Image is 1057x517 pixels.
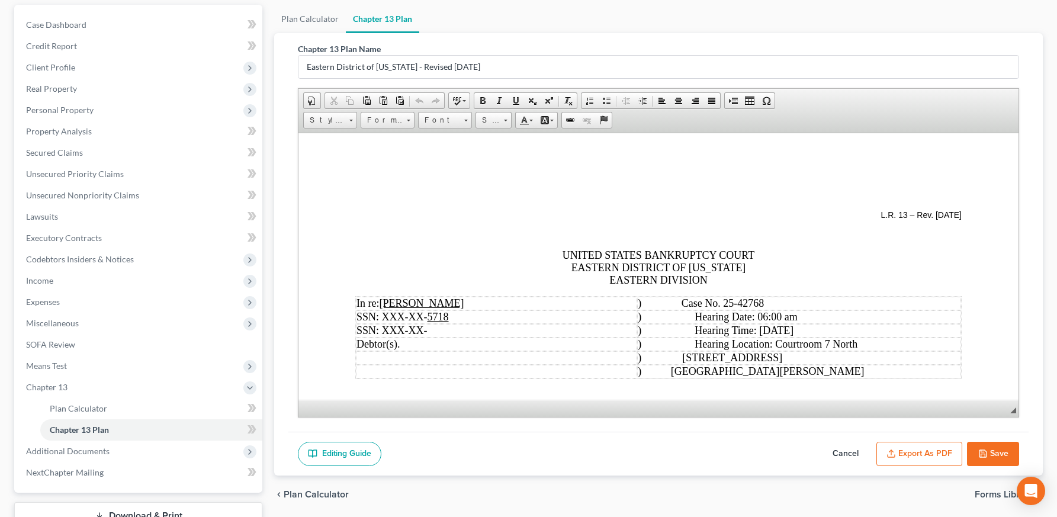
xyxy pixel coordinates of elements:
a: Paste as plain text [375,93,391,108]
span: Property Analysis [26,126,92,136]
a: Redo [428,93,444,108]
button: Save [967,442,1019,467]
button: Forms Library chevron_right [975,490,1043,499]
a: Format [361,112,415,129]
a: Bold [474,93,491,108]
a: Executory Contracts [17,227,262,249]
span: Hearing Date: 06:00 am [396,178,499,190]
a: Paste from Word [391,93,408,108]
span: Miscellaneous [26,318,79,328]
a: Background Color [536,113,557,128]
span: Debtor(s). [58,205,101,217]
span: Real Property [26,84,77,94]
a: Subscript [524,93,541,108]
span: Case No. 25-42768 [383,164,465,176]
span: SSN: XXX-XX- [58,191,129,203]
span: Plan Calculator [284,490,349,499]
a: Styles [303,112,357,129]
button: Cancel [820,442,872,467]
a: Increase Indent [634,93,651,108]
a: Remove Format [560,93,577,108]
span: Hearing Location: Courtroom 7 North [396,205,559,217]
a: Decrease Indent [618,93,634,108]
a: Link [562,113,579,128]
span: Styles [304,113,345,128]
span: ) [339,219,343,230]
span: Income [26,275,53,285]
a: Chapter 13 Plan [40,419,262,441]
a: Document Properties [304,93,320,108]
a: Insert Special Character [758,93,775,108]
a: Insert/Remove Numbered List [581,93,598,108]
button: Export as PDF [876,442,962,467]
span: Chapter 13 [26,382,68,392]
span: NextChapter Mailing [26,467,104,477]
a: Insert/Remove Bulleted List [598,93,615,108]
a: Credit Report [17,36,262,57]
label: Chapter 13 Plan Name [298,43,381,55]
input: Enter name... [298,56,1019,78]
a: Spell Checker [449,93,470,108]
span: Executory Contracts [26,233,102,243]
span: Font [419,113,460,128]
a: Anchor [595,113,612,128]
a: Table [741,93,758,108]
span: Unsecured Nonpriority Claims [26,190,139,200]
a: SOFA Review [17,334,262,355]
a: Plan Calculator [274,5,346,33]
span: ) [339,232,343,244]
a: Property Analysis [17,121,262,142]
span: ) [339,178,343,190]
span: [GEOGRAPHIC_DATA][PERSON_NAME] [339,232,566,244]
span: Expenses [26,297,60,307]
a: Align Left [654,93,670,108]
span: ) [339,164,343,176]
span: Personal Property [26,105,94,115]
a: Center [670,93,687,108]
a: Justify [703,93,720,108]
span: Case Dashboard [26,20,86,30]
a: Secured Claims [17,142,262,163]
span: Resize [1010,407,1016,413]
a: Editing Guide [298,442,381,467]
a: Underline [507,93,524,108]
span: Codebtors Insiders & Notices [26,254,134,264]
a: Cut [325,93,342,108]
a: Lawsuits [17,206,262,227]
span: ) [339,205,343,217]
a: Plan Calculator [40,398,262,419]
a: Undo [411,93,428,108]
span: SSN: XXX-XX- [58,178,150,190]
a: Case Dashboard [17,14,262,36]
a: Text Color [516,113,536,128]
i: chevron_left [274,490,284,499]
a: Align Right [687,93,703,108]
a: Insert Page Break for Printing [725,93,741,108]
span: Hearing Time: [DATE] [396,191,495,203]
span: Means Test [26,361,67,371]
span: Format [361,113,403,128]
a: Unsecured Priority Claims [17,163,262,185]
a: Superscript [541,93,557,108]
button: chevron_left Plan Calculator [274,490,349,499]
a: NextChapter Mailing [17,462,262,483]
a: Chapter 13 Plan [346,5,419,33]
span: Client Profile [26,62,75,72]
span: Additional Documents [26,446,110,456]
span: ) [339,191,343,203]
iframe: Rich Text Editor, document-ckeditor [298,133,1019,400]
span: Unsecured Priority Claims [26,169,124,179]
a: Size [476,112,512,129]
span: Forms Library [975,490,1033,499]
a: Italic [491,93,507,108]
a: Unlink [579,113,595,128]
span: Chapter 13 Plan [50,425,109,435]
span: Size [476,113,500,128]
a: Paste [358,93,375,108]
span: Lawsuits [26,211,58,221]
a: Font [418,112,472,129]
